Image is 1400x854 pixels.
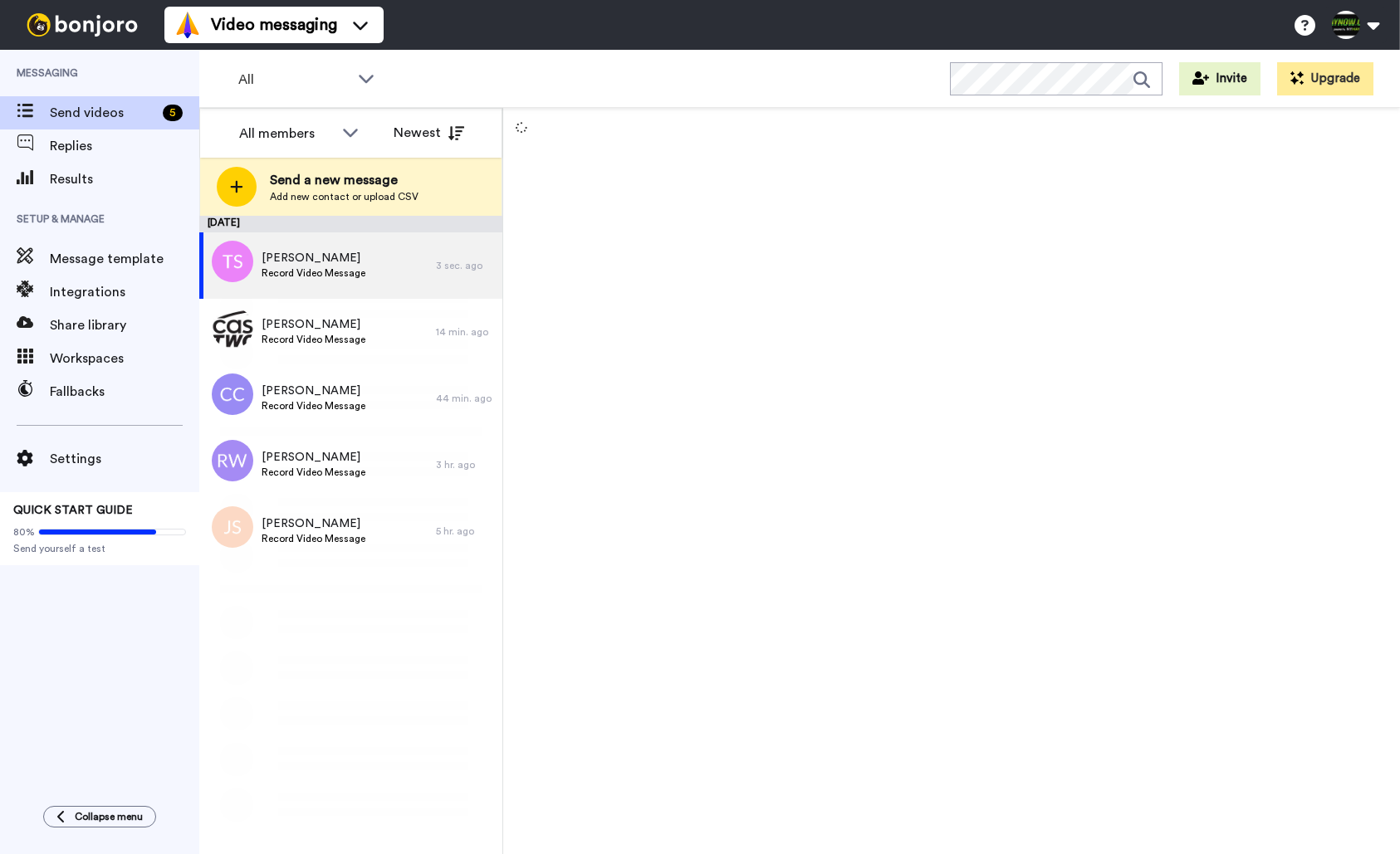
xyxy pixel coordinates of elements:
span: Send yourself a test [13,542,186,555]
span: [PERSON_NAME] [262,383,365,399]
button: Collapse menu [43,806,156,827]
span: [PERSON_NAME] [262,515,365,532]
img: vm-color.svg [174,12,201,38]
div: 14 min. ago [436,325,494,339]
img: ts.png [212,241,253,282]
span: Record Video Message [262,399,365,412]
span: Settings [50,449,199,469]
span: Record Video Message [262,532,365,545]
button: Invite [1179,62,1260,95]
div: 3 hr. ago [436,458,494,471]
div: 3 sec. ago [436,259,494,272]
span: Fallbacks [50,382,199,402]
span: Send a new message [270,170,419,190]
div: 44 min. ago [436,392,494,405]
span: Integrations [50,282,199,302]
img: js.png [212,506,253,548]
span: Replies [50,136,199,156]
span: QUICK START GUIDE [13,505,133,516]
span: All [238,70,350,90]
span: Results [50,169,199,189]
span: Video messaging [211,13,337,37]
span: Share library [50,315,199,335]
img: e04e0baa-ac47-45fa-9370-2e9913272462.jpg [212,307,253,349]
span: Record Video Message [262,333,365,346]
img: rw.png [212,440,253,481]
span: Record Video Message [262,266,365,280]
div: All members [239,124,334,144]
span: Send videos [50,103,156,123]
span: Collapse menu [75,810,143,823]
span: [PERSON_NAME] [262,449,365,466]
button: Newest [381,116,477,149]
img: cc.png [212,373,253,415]
span: Message template [50,249,199,269]
span: Record Video Message [262,466,365,479]
button: Upgrade [1277,62,1373,95]
span: Workspaces [50,349,199,368]
div: 5 [163,105,183,121]
div: 5 hr. ago [436,525,494,538]
span: 80% [13,525,35,539]
span: [PERSON_NAME] [262,316,365,333]
img: bj-logo-header-white.svg [20,13,144,37]
span: Add new contact or upload CSV [270,190,419,203]
span: [PERSON_NAME] [262,250,365,266]
div: [DATE] [199,216,502,232]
